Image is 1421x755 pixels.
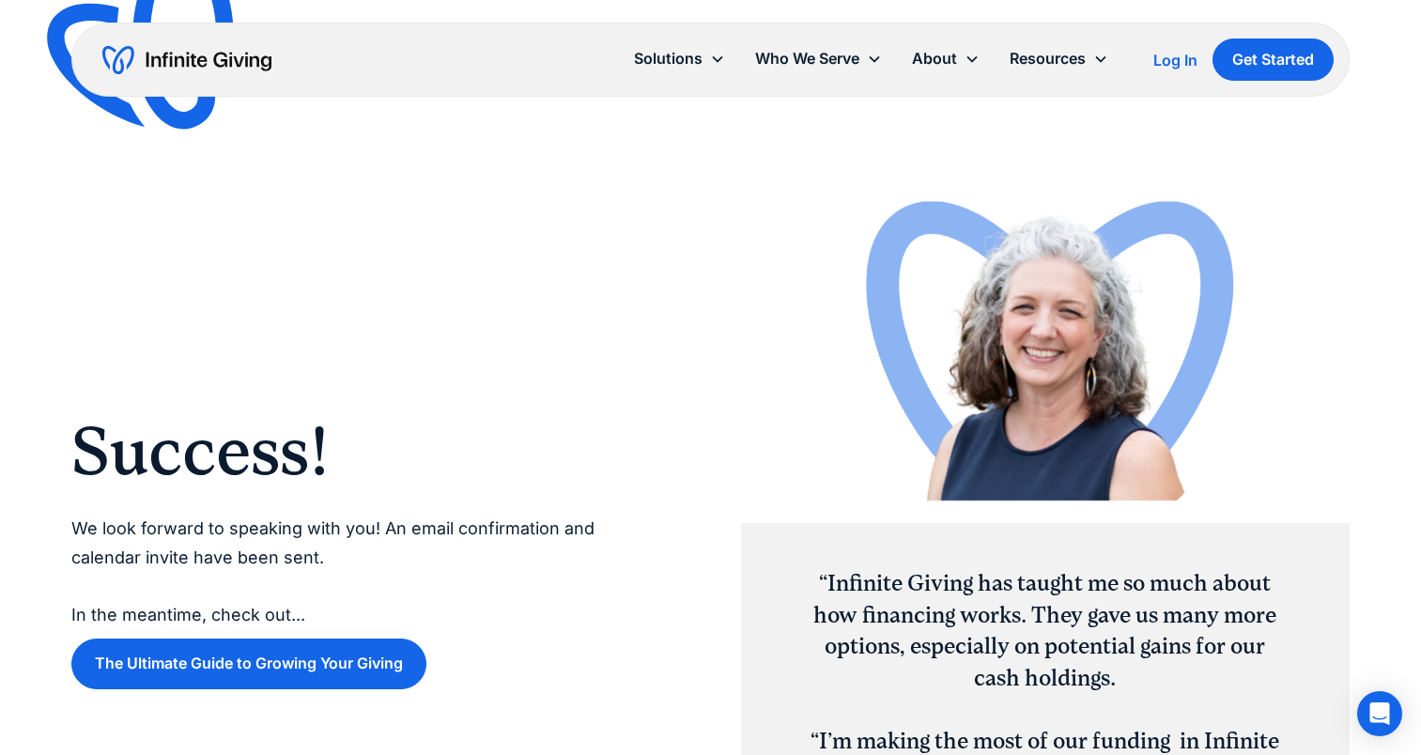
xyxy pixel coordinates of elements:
[1212,39,1334,81] a: Get Started
[1153,53,1197,68] div: Log In
[995,39,1123,79] div: Resources
[1357,691,1402,736] div: Open Intercom Messenger
[740,39,897,79] div: Who We Serve
[897,39,995,79] div: About
[71,411,597,492] h2: Success!
[619,39,740,79] div: Solutions
[1010,46,1086,71] div: Resources
[102,45,271,75] a: home
[71,515,597,629] p: We look forward to speaking with you! An email confirmation and calendar invite have been sent. I...
[912,46,957,71] div: About
[71,639,426,688] a: The Ultimate Guide to Growing Your Giving
[1153,49,1197,71] a: Log In
[634,46,703,71] div: Solutions
[755,46,859,71] div: Who We Serve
